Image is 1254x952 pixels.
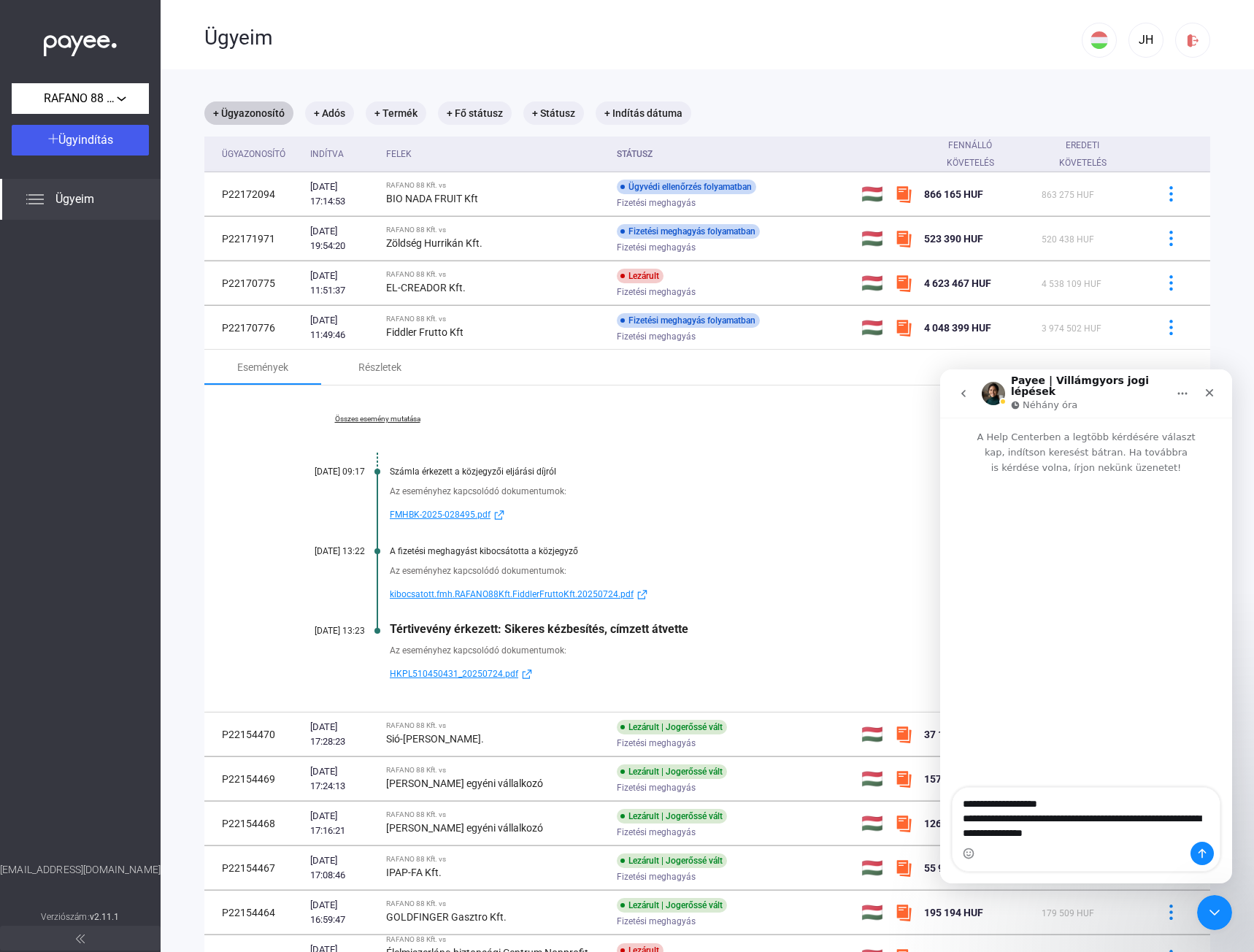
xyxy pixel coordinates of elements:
td: P22170776 [204,306,304,350]
div: [DATE] 11:51:37 [310,269,374,298]
div: Lezárult | Jogerőssé vált [617,809,727,824]
span: 55 900 HUF [924,862,977,874]
img: more-blue [1163,186,1179,201]
mat-chip: + Fő státusz [438,101,512,125]
span: Ügyindítás [58,133,113,147]
span: Fizetési meghagyás [617,283,696,301]
div: Lezárult [617,269,663,283]
img: external-link-blue [634,589,651,600]
span: 4 538 109 HUF [1042,279,1101,289]
span: 866 165 HUF [924,188,983,200]
div: RAFANO 88 Kft. vs [386,855,605,864]
td: 🇭🇺 [855,306,889,350]
img: arrow-double-left-grey.svg [76,934,85,943]
mat-chip: + Státusz [523,101,584,125]
div: RAFANO 88 Kft. vs [386,935,605,944]
button: more-blue [1155,223,1186,254]
span: 37 197 HUF [924,729,977,740]
img: HU [1090,31,1108,49]
a: kibocsatott.fmh.RAFANO88Kft.FiddlerFruttoKft.20250724.pdfexternal-link-blue [390,586,1137,603]
mat-chip: + Adós [305,101,354,125]
strong: [PERSON_NAME] egyéni vállalkozó [386,778,543,789]
strong: IPAP-FA Kft. [386,867,442,878]
div: A fizetési meghagyást kibocsátotta a közjegyző [390,546,1137,556]
img: szamlazzhu-mini [895,275,912,292]
img: white-payee-white-dot.svg [44,27,117,57]
button: logout-red [1175,23,1210,58]
div: [DATE] 11:49:46 [310,313,374,342]
div: RAFANO 88 Kft. vs [386,315,605,323]
div: [DATE] 13:23 [277,626,365,636]
div: [DATE] 16:59:47 [310,898,374,927]
span: 179 509 HUF [1042,908,1094,918]
div: [DATE] 19:54:20 [310,224,374,253]
div: Felek [386,145,605,163]
div: RAFANO 88 Kft. vs [386,766,605,775]
span: Fizetési meghagyás [617,913,696,930]
td: 🇭🇺 [855,802,889,845]
div: Fennálló követelés [924,137,1017,172]
span: Fizetési meghagyás [617,824,696,841]
div: Események [237,358,288,376]
iframe: Intercom live chat [940,369,1232,883]
div: Ügyeim [204,26,1082,50]
div: [DATE] 17:28:23 [310,720,374,749]
img: szamlazzhu-mini [895,726,912,743]
img: list.svg [26,191,44,208]
span: 157 348 HUF [924,773,983,785]
div: Felek [386,145,412,163]
img: external-link-blue [491,510,508,521]
div: Ügyazonosító [222,145,285,163]
div: RAFANO 88 Kft. vs [386,270,605,279]
div: RAFANO 88 Kft. vs [386,721,605,730]
strong: GOLDFINGER Gasztro Kft. [386,911,507,923]
div: [DATE] 17:14:53 [310,180,374,209]
span: Fizetési meghagyás [617,239,696,256]
span: Fizetési meghagyás [617,779,696,796]
button: Ügyindítás [12,125,149,156]
div: Számla érkezett a közjegyzői eljárási díjról [390,467,1137,477]
strong: v2.11.1 [90,912,120,922]
button: RAFANO 88 Kft. [12,83,149,114]
div: [DATE] 17:24:13 [310,764,374,794]
button: JH [1128,23,1163,58]
th: Státusz [611,137,855,172]
td: 🇭🇺 [855,757,889,801]
span: Fizetési meghagyás [617,328,696,345]
img: plus-white.svg [48,134,58,144]
td: 🇭🇺 [855,891,889,934]
button: HU [1082,23,1117,58]
mat-chip: + Indítás dátuma [596,101,691,125]
div: RAFANO 88 Kft. vs [386,226,605,234]
span: RAFANO 88 Kft. [44,90,117,107]
button: more-blue [1155,897,1186,928]
img: szamlazzhu-mini [895,859,912,877]
img: szamlazzhu-mini [895,770,912,788]
img: external-link-blue [518,669,536,680]
div: RAFANO 88 Kft. vs [386,899,605,908]
span: Fizetési meghagyás [617,194,696,212]
img: szamlazzhu-mini [895,904,912,921]
a: HKPL510450431_20250724.pdfexternal-link-blue [390,665,1137,683]
div: Ügyazonosító [222,145,299,163]
td: 🇭🇺 [855,172,889,216]
button: more-blue [1155,179,1186,210]
span: HKPL510450431_20250724.pdf [390,665,518,683]
img: szamlazzhu-mini [895,230,912,247]
div: Lezárult | Jogerőssé vált [617,720,727,734]
img: more-blue [1163,231,1179,246]
div: Ügyvédi ellenőrzés folyamatban [617,180,756,194]
button: more-blue [1155,312,1186,343]
span: 3 974 502 HUF [1042,323,1101,334]
div: JH [1134,31,1158,49]
div: Az eseményhez kapcsolódó dokumentumok: [390,564,1137,578]
div: Eredeti követelés [1042,137,1137,172]
img: szamlazzhu-mini [895,185,912,203]
span: 520 438 HUF [1042,234,1094,245]
div: Lezárult | Jogerőssé vált [617,764,727,779]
